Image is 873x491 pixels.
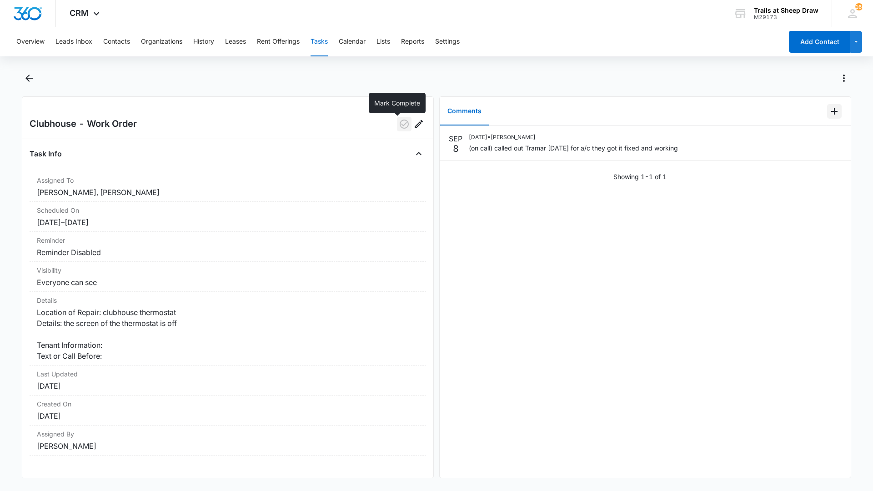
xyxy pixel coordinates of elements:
[435,27,460,56] button: Settings
[855,3,863,10] span: 166
[30,172,426,202] div: Assigned To[PERSON_NAME], [PERSON_NAME]
[613,172,667,181] p: Showing 1-1 of 1
[453,144,459,153] p: 8
[469,143,678,153] p: (on call) called out Tramar [DATE] for a/c they got it fixed and working
[30,366,426,396] div: Last Updated[DATE]
[30,262,426,292] div: VisibilityEveryone can see
[37,307,419,361] dd: Location of Repair: clubhouse thermostat Details: the screen of the thermostat is off Tenant Info...
[141,27,182,56] button: Organizations
[37,411,419,421] dd: [DATE]
[37,247,419,258] dd: Reminder Disabled
[193,27,214,56] button: History
[754,7,818,14] div: account name
[257,27,300,56] button: Rent Offerings
[37,429,419,439] dt: Assigned By
[30,117,137,131] h2: Clubhouse - Work Order
[376,27,390,56] button: Lists
[37,399,419,409] dt: Created On
[37,296,419,305] dt: Details
[411,146,426,161] button: Close
[37,277,419,288] dd: Everyone can see
[30,148,62,159] h4: Task Info
[369,93,426,113] div: Mark Complete
[22,71,36,85] button: Back
[37,381,419,391] dd: [DATE]
[449,133,462,144] p: SEP
[37,235,419,245] dt: Reminder
[37,217,419,228] dd: [DATE] – [DATE]
[754,14,818,20] div: account id
[37,175,419,185] dt: Assigned To
[103,27,130,56] button: Contacts
[411,117,426,131] button: Edit
[30,292,426,366] div: DetailsLocation of Repair: clubhouse thermostat Details: the screen of the thermostat is off Tena...
[30,396,426,426] div: Created On[DATE]
[30,202,426,232] div: Scheduled On[DATE]–[DATE]
[789,31,850,53] button: Add Contact
[37,187,419,198] dd: [PERSON_NAME], [PERSON_NAME]
[401,27,424,56] button: Reports
[440,97,489,125] button: Comments
[311,27,328,56] button: Tasks
[469,133,678,141] p: [DATE] • [PERSON_NAME]
[339,27,366,56] button: Calendar
[55,27,92,56] button: Leads Inbox
[855,3,863,10] div: notifications count
[16,27,45,56] button: Overview
[37,441,419,451] dd: [PERSON_NAME]
[827,104,842,119] button: Add Comment
[70,8,89,18] span: CRM
[37,266,419,275] dt: Visibility
[30,232,426,262] div: ReminderReminder Disabled
[837,71,851,85] button: Actions
[225,27,246,56] button: Leases
[37,369,419,379] dt: Last Updated
[30,426,426,456] div: Assigned By[PERSON_NAME]
[37,205,419,215] dt: Scheduled On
